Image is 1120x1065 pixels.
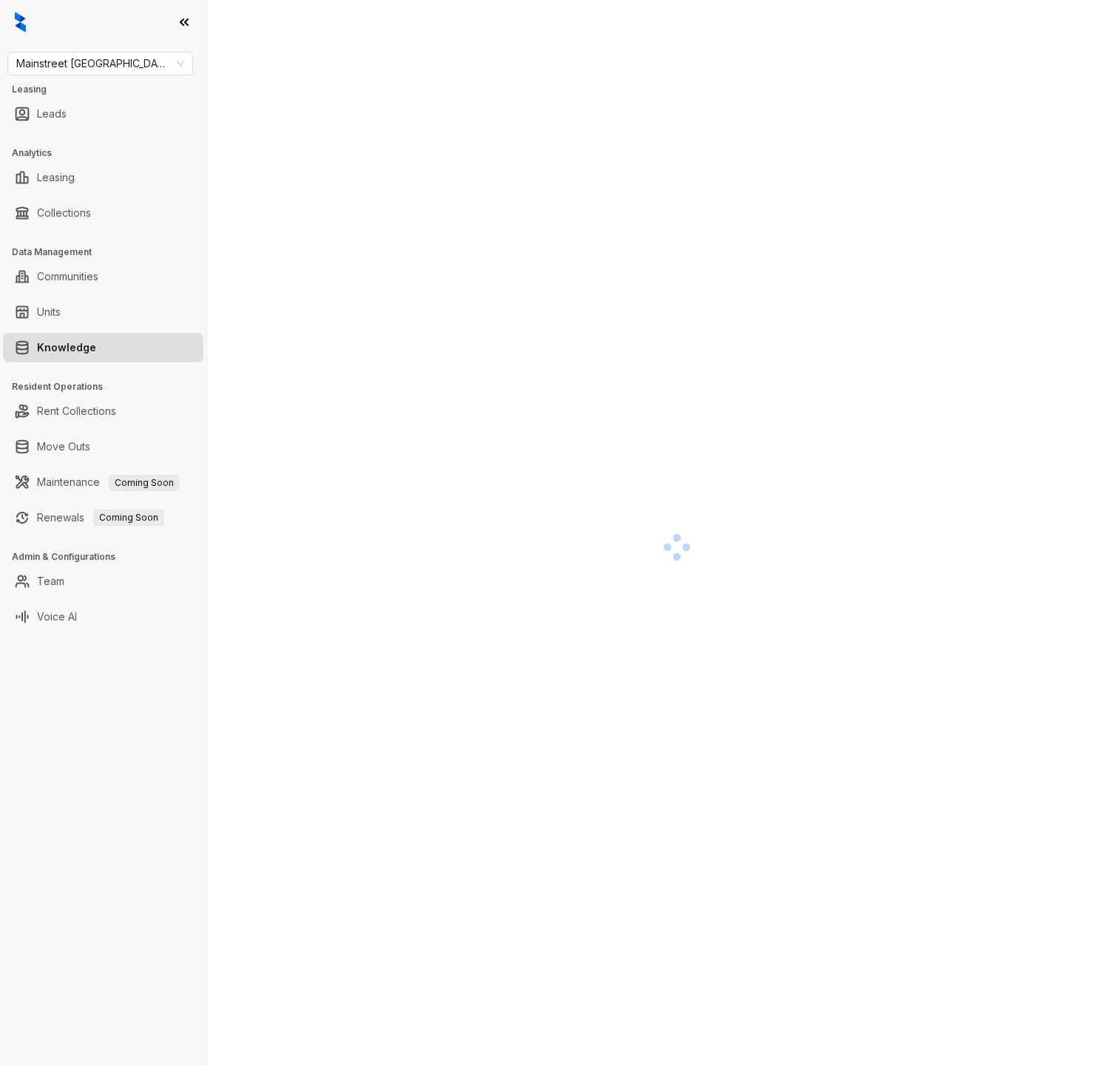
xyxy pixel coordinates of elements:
[12,83,206,96] h3: Leasing
[3,503,203,532] li: Renewals
[3,198,203,228] li: Collections
[3,567,203,596] li: Team
[37,432,90,461] a: Move Outs
[37,163,75,192] a: Leasing
[16,53,184,75] span: Mainstreet Canada
[3,432,203,461] li: Move Outs
[12,146,206,160] h3: Analytics
[12,246,206,259] h3: Data Management
[3,396,203,426] li: Rent Collections
[109,475,180,491] span: Coming Soon
[3,163,203,192] li: Leasing
[37,99,67,129] a: Leads
[37,396,116,426] a: Rent Collections
[37,198,91,228] a: Collections
[15,12,26,33] img: logo
[3,297,203,327] li: Units
[3,602,203,632] li: Voice AI
[3,262,203,291] li: Communities
[93,510,164,526] span: Coming Soon
[37,602,77,632] a: Voice AI
[37,567,64,596] a: Team
[37,333,96,362] a: Knowledge
[37,262,98,291] a: Communities
[37,503,164,532] a: RenewalsComing Soon
[3,467,203,497] li: Maintenance
[37,297,61,327] a: Units
[3,333,203,362] li: Knowledge
[12,550,206,564] h3: Admin & Configurations
[12,380,206,393] h3: Resident Operations
[3,99,203,129] li: Leads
